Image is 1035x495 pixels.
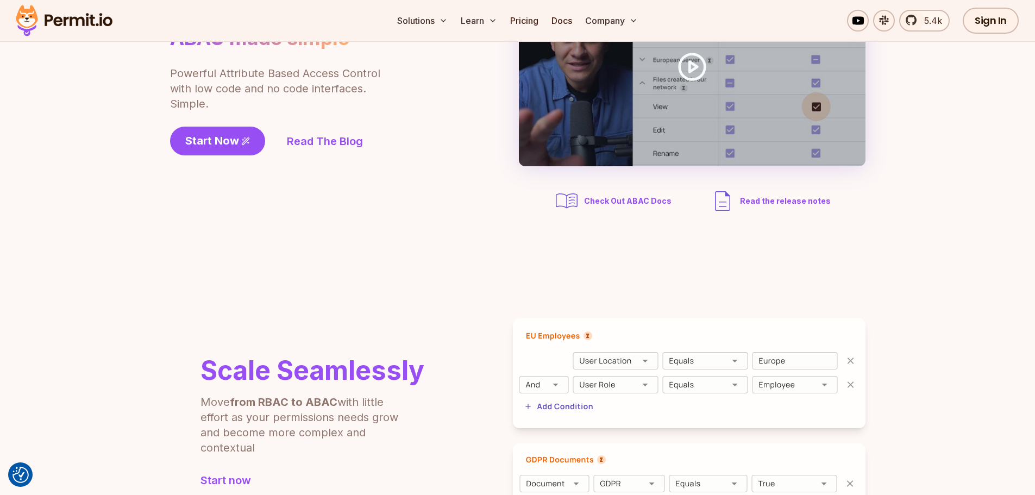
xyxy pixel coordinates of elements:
[710,188,831,214] a: Read the release notes
[185,133,239,148] span: Start Now
[12,467,29,483] img: Revisit consent button
[918,14,942,27] span: 5.4k
[554,188,675,214] a: Check Out ABAC Docs
[456,10,501,32] button: Learn
[506,10,543,32] a: Pricing
[963,8,1019,34] a: Sign In
[554,188,580,214] img: abac docs
[200,473,424,488] a: Start now
[170,66,382,111] p: Powerful Attribute Based Access Control with low code and no code interfaces. Simple.
[11,2,117,39] img: Permit logo
[200,394,412,455] p: Move with little effort as your permissions needs grow and become more complex and contextual
[287,134,363,149] a: Read The Blog
[547,10,576,32] a: Docs
[200,358,424,384] h2: Scale Seamlessly
[899,10,950,32] a: 5.4k
[584,196,672,206] span: Check Out ABAC Docs
[230,396,337,409] b: from RBAC to ABAC
[393,10,452,32] button: Solutions
[710,188,736,214] img: description
[12,467,29,483] button: Consent Preferences
[170,127,265,155] a: Start Now
[581,10,642,32] button: Company
[740,196,831,206] span: Read the release notes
